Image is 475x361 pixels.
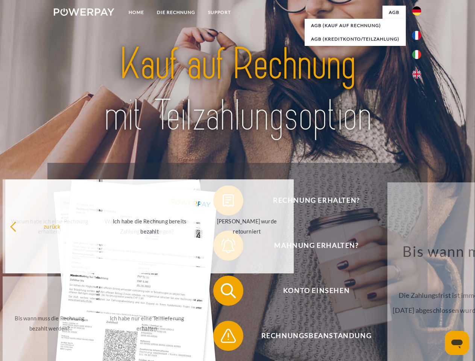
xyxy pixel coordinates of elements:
div: Ich habe die Rechnung bereits bezahlt [107,216,192,237]
button: Rechnung erhalten? [213,185,409,215]
a: DIE RECHNUNG [150,6,202,19]
span: Konto einsehen [224,276,408,306]
div: [PERSON_NAME] wurde retourniert [205,216,289,237]
img: it [412,50,421,59]
img: logo-powerpay-white.svg [54,8,114,16]
img: fr [412,31,421,40]
a: Home [122,6,150,19]
button: Mahnung erhalten? [213,231,409,261]
div: Ich habe nur eine Teillieferung erhalten [105,313,189,334]
img: qb_warning.svg [219,326,238,345]
img: de [412,6,421,15]
button: Rechnungsbeanstandung [213,321,409,351]
span: Rechnung erhalten? [224,185,408,215]
img: title-powerpay_de.svg [72,36,403,144]
img: en [412,70,421,79]
iframe: Schaltfläche zum Öffnen des Messaging-Fensters [445,331,469,355]
a: agb [382,6,406,19]
div: Bis wann muss die Rechnung bezahlt werden? [7,313,92,334]
a: AGB (Kauf auf Rechnung) [305,19,406,32]
img: qb_search.svg [219,281,238,300]
button: Konto einsehen [213,276,409,306]
span: Mahnung erhalten? [224,231,408,261]
a: SUPPORT [202,6,237,19]
span: Rechnungsbeanstandung [224,321,408,351]
div: zurück [10,221,94,231]
a: AGB (Kreditkonto/Teilzahlung) [305,32,406,46]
